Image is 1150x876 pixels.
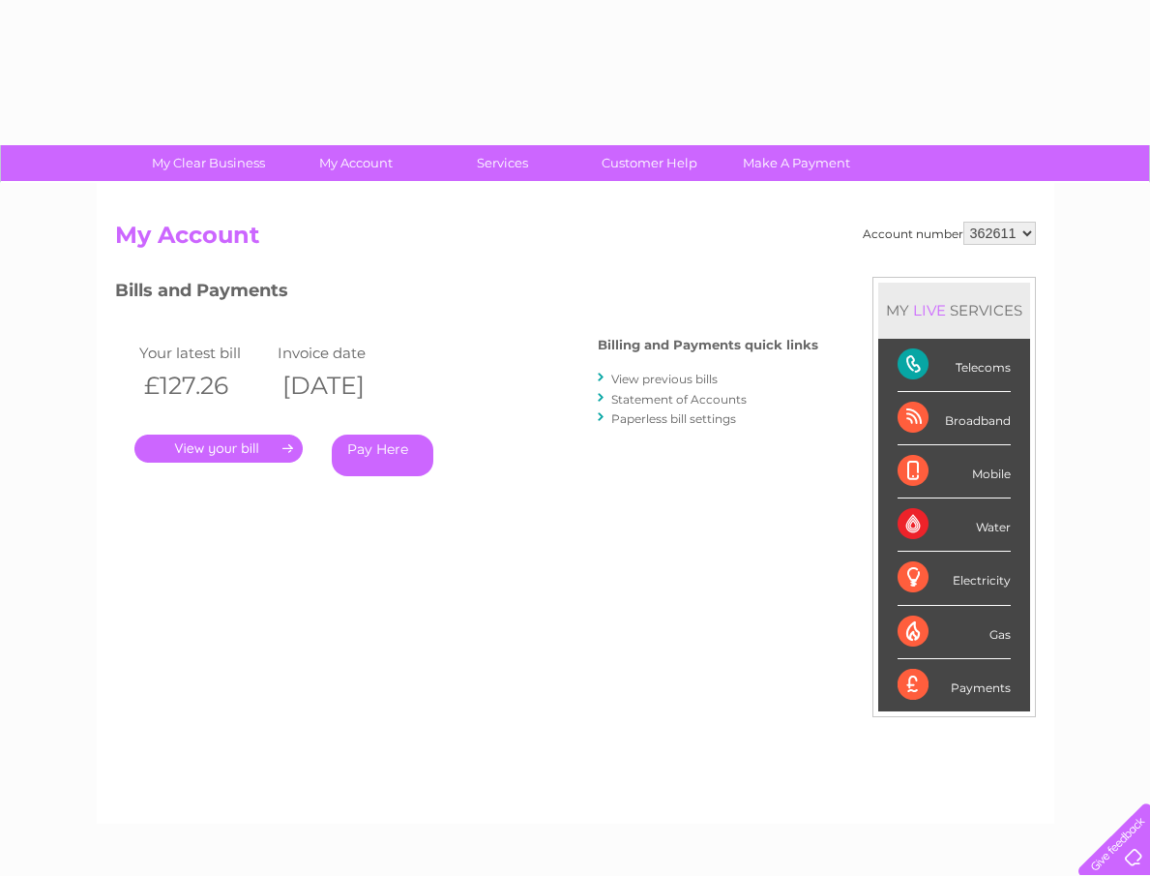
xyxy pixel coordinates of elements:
h4: Billing and Payments quick links [598,338,818,352]
div: LIVE [909,301,950,319]
a: View previous bills [611,372,718,386]
div: Broadband [898,392,1011,445]
th: £127.26 [134,366,274,406]
a: Pay Here [332,435,433,476]
td: Invoice date [273,340,412,366]
a: Statement of Accounts [611,392,747,407]
a: . [134,435,303,463]
a: Customer Help [570,145,729,181]
h2: My Account [115,222,1036,258]
th: [DATE] [273,366,412,406]
h3: Bills and Payments [115,277,818,311]
div: MY SERVICES [878,283,1030,338]
div: Gas [898,606,1011,659]
a: My Account [276,145,435,181]
div: Electricity [898,552,1011,605]
div: Water [898,498,1011,552]
td: Your latest bill [134,340,274,366]
div: Mobile [898,445,1011,498]
a: Services [423,145,582,181]
div: Telecoms [898,339,1011,392]
a: My Clear Business [129,145,288,181]
div: Payments [898,659,1011,711]
a: Paperless bill settings [611,411,736,426]
a: Make A Payment [717,145,876,181]
div: Account number [863,222,1036,245]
